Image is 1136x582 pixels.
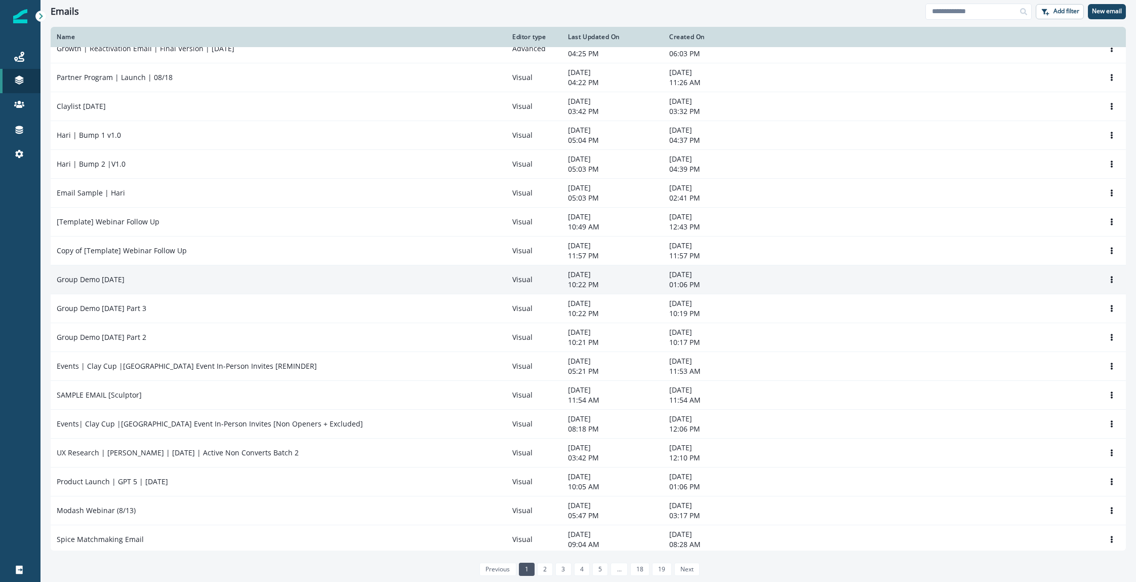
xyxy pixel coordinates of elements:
[1104,70,1120,85] button: Options
[568,366,657,376] p: 05:21 PM
[568,96,657,106] p: [DATE]
[506,439,562,468] td: Visual
[555,563,571,576] a: Page 3
[568,482,657,492] p: 10:05 AM
[1104,503,1120,518] button: Options
[506,150,562,179] td: Visual
[669,395,758,405] p: 11:54 AM
[669,49,758,59] p: 06:03 PM
[51,294,1126,323] a: Group Demo [DATE] Part 3Visual[DATE]10:22 PM[DATE]10:19 PMOptions
[1104,128,1120,143] button: Options
[568,106,657,117] p: 03:42 PM
[669,424,758,434] p: 12:06 PM
[57,275,125,285] p: Group Demo [DATE]
[568,154,657,164] p: [DATE]
[669,106,758,117] p: 03:32 PM
[574,563,590,576] a: Page 4
[669,269,758,280] p: [DATE]
[1104,445,1120,460] button: Options
[568,193,657,203] p: 05:03 PM
[568,500,657,511] p: [DATE]
[669,327,758,337] p: [DATE]
[568,67,657,77] p: [DATE]
[537,563,553,576] a: Page 2
[568,135,657,145] p: 05:04 PM
[669,96,758,106] p: [DATE]
[568,472,657,482] p: [DATE]
[506,294,562,323] td: Visual
[568,539,657,550] p: 09:04 AM
[57,448,299,458] p: UX Research | [PERSON_NAME] | [DATE] | Active Non Converts Batch 2
[568,251,657,261] p: 11:57 PM
[568,327,657,337] p: [DATE]
[506,381,562,410] td: Visual
[57,246,187,256] p: Copy of [Template] Webinar Follow Up
[506,352,562,381] td: Visual
[51,121,1126,150] a: Hari | Bump 1 v1.0Visual[DATE]05:04 PM[DATE]04:37 PMOptions
[1104,272,1120,287] button: Options
[506,265,562,294] td: Visual
[1104,359,1120,374] button: Options
[506,92,562,121] td: Visual
[1104,387,1120,403] button: Options
[51,63,1126,92] a: Partner Program | Launch | 08/18Visual[DATE]04:22 PM[DATE]11:26 AMOptions
[1036,4,1084,19] button: Add filter
[669,414,758,424] p: [DATE]
[568,241,657,251] p: [DATE]
[669,222,758,232] p: 12:43 PM
[506,468,562,496] td: Visual
[51,265,1126,294] a: Group Demo [DATE]Visual[DATE]10:22 PM[DATE]01:06 PMOptions
[1104,532,1120,547] button: Options
[568,424,657,434] p: 08:18 PM
[669,154,758,164] p: [DATE]
[1104,474,1120,489] button: Options
[652,563,671,576] a: Page 19
[669,482,758,492] p: 01:06 PM
[568,164,657,174] p: 05:03 PM
[669,183,758,193] p: [DATE]
[51,208,1126,237] a: [Template] Webinar Follow UpVisual[DATE]10:49 AM[DATE]12:43 PMOptions
[669,125,758,135] p: [DATE]
[568,529,657,539] p: [DATE]
[669,337,758,347] p: 10:17 PM
[669,251,758,261] p: 11:57 PM
[1104,416,1120,432] button: Options
[51,468,1126,496] a: Product Launch | GPT 5 | [DATE]Visual[DATE]10:05 AM[DATE]01:06 PMOptions
[51,410,1126,439] a: Events| Clay Cup |[GEOGRAPHIC_DATA] Event In-Person Invites [Non Openers + Excluded]Visual[DATE]0...
[669,443,758,453] p: [DATE]
[506,323,562,352] td: Visual
[568,395,657,405] p: 11:54 AM
[669,77,758,88] p: 11:26 AM
[568,183,657,193] p: [DATE]
[669,539,758,550] p: 08:28 AM
[57,332,146,342] p: Group Demo [DATE] Part 2
[57,217,159,227] p: [Template] Webinar Follow Up
[1104,99,1120,114] button: Options
[568,33,657,41] div: Last Updated On
[57,44,234,54] p: Growth | Reactivation Email | Final Version | [DATE]
[57,130,121,140] p: Hari | Bump 1 v1.0
[669,453,758,463] p: 12:10 PM
[57,72,173,83] p: Partner Program | Launch | 08/18
[669,33,758,41] div: Created On
[592,563,608,576] a: Page 5
[669,472,758,482] p: [DATE]
[669,500,758,511] p: [DATE]
[568,269,657,280] p: [DATE]
[51,6,79,17] h1: Emails
[51,525,1126,554] a: Spice Matchmaking EmailVisual[DATE]09:04 AM[DATE]08:28 AMOptions
[568,222,657,232] p: 10:49 AM
[57,534,144,545] p: Spice Matchmaking Email
[506,496,562,525] td: Visual
[669,356,758,366] p: [DATE]
[568,385,657,395] p: [DATE]
[669,241,758,251] p: [DATE]
[506,208,562,237] td: Visual
[506,121,562,150] td: Visual
[1088,4,1126,19] button: New email
[506,63,562,92] td: Visual
[506,34,562,63] td: Advanced
[51,150,1126,179] a: Hari | Bump 2 |V1.0Visual[DATE]05:03 PM[DATE]04:39 PMOptions
[630,563,650,576] a: Page 18
[568,77,657,88] p: 04:22 PM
